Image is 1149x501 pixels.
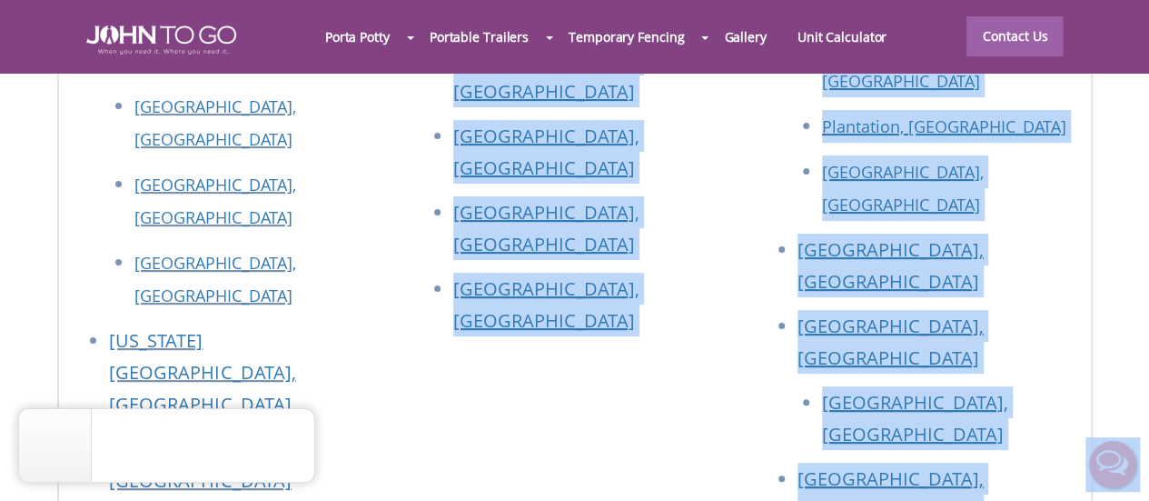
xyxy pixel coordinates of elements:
[822,390,1008,446] a: [GEOGRAPHIC_DATA], [GEOGRAPHIC_DATA]
[708,17,781,56] a: Gallery
[134,174,296,228] a: [GEOGRAPHIC_DATA], [GEOGRAPHIC_DATA]
[1076,428,1149,501] button: Live Chat
[134,95,296,150] a: [GEOGRAPHIC_DATA], [GEOGRAPHIC_DATA]
[822,161,984,215] a: [GEOGRAPHIC_DATA], [GEOGRAPHIC_DATA]
[134,252,296,306] a: [GEOGRAPHIC_DATA], [GEOGRAPHIC_DATA]
[453,124,639,180] a: [GEOGRAPHIC_DATA], [GEOGRAPHIC_DATA]
[966,16,1063,56] a: Contact Us
[553,17,699,56] a: Temporary Fencing
[109,328,295,416] a: [US_STATE][GEOGRAPHIC_DATA], [GEOGRAPHIC_DATA]
[453,200,639,256] a: [GEOGRAPHIC_DATA], [GEOGRAPHIC_DATA]
[822,115,1066,137] a: Plantation, [GEOGRAPHIC_DATA]
[453,276,639,333] a: [GEOGRAPHIC_DATA], [GEOGRAPHIC_DATA]
[86,25,236,55] img: JOHN to go
[782,17,903,56] a: Unit Calculator
[414,17,544,56] a: Portable Trailers
[797,314,984,370] a: [GEOGRAPHIC_DATA], [GEOGRAPHIC_DATA]
[310,17,405,56] a: Porta Potty
[797,237,984,294] a: [GEOGRAPHIC_DATA], [GEOGRAPHIC_DATA]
